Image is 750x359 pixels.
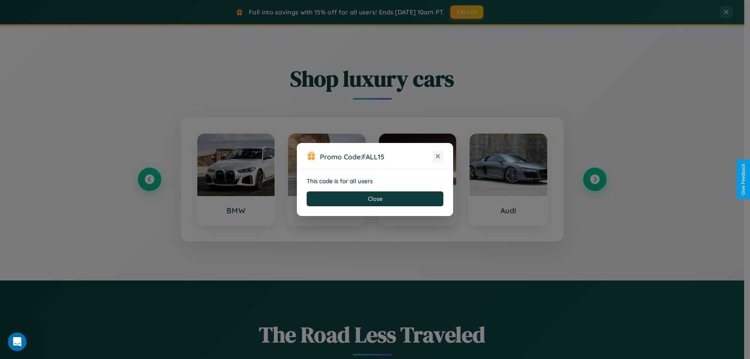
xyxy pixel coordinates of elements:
[307,177,373,185] strong: This code is for all users
[362,152,384,161] b: FALL15
[741,164,746,195] div: Give Feedback
[307,191,443,206] button: Close
[8,332,27,351] iframe: Intercom live chat
[320,152,432,161] h3: Promo Code:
